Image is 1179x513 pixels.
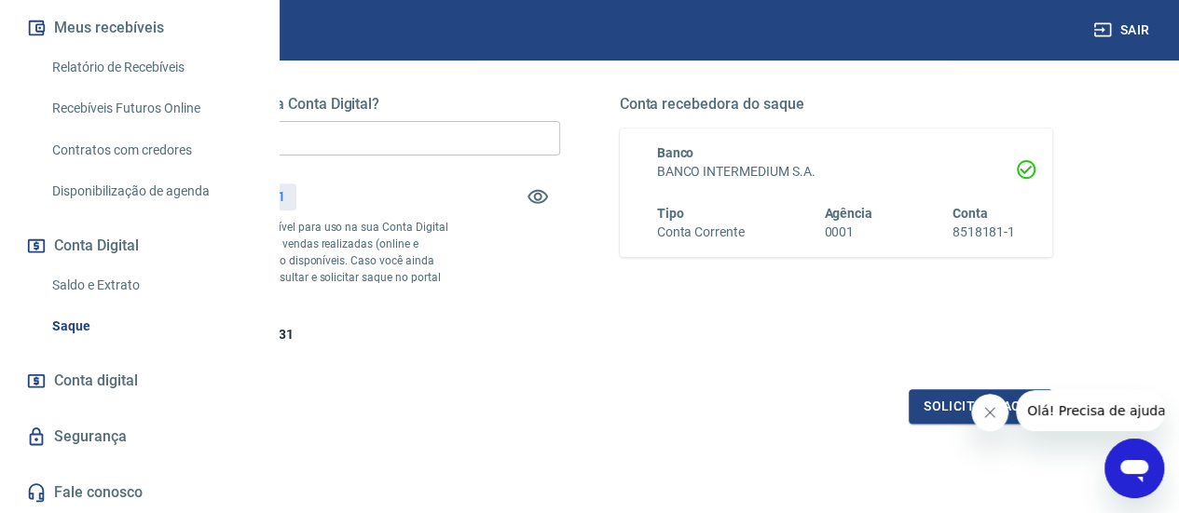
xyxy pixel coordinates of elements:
a: Conta digital [22,360,256,401]
iframe: Fechar mensagem [971,394,1008,431]
p: *Corresponde ao saldo disponível para uso na sua Conta Digital Vindi. Incluindo os valores das ve... [127,219,451,303]
h5: Conta recebedora do saque [620,95,1053,114]
a: Relatório de Recebíveis [45,48,256,87]
a: Segurança [22,416,256,457]
h6: 8518181-1 [952,223,1015,242]
a: Recebíveis Futuros Online [45,89,256,128]
h6: Conta Corrente [657,223,745,242]
a: Saldo e Extrato [45,266,256,304]
iframe: Botão para abrir a janela de mensagens [1104,439,1164,498]
button: Meus recebíveis [22,7,256,48]
h5: Quanto deseja sacar da Conta Digital? [127,95,560,114]
iframe: Mensagem da empresa [1016,390,1164,431]
h6: 0001 [824,223,872,242]
button: Solicitar saque [909,389,1052,424]
span: Agência [824,206,872,221]
span: Tipo [657,206,684,221]
span: Conta [952,206,987,221]
a: Fale conosco [22,472,256,513]
span: Conta digital [54,368,138,394]
span: Banco [657,145,694,160]
span: Olá! Precisa de ajuda? [11,13,157,28]
button: Sair [1090,13,1157,47]
a: Disponibilização de agenda [45,172,256,210]
button: Conta Digital [22,225,256,266]
a: Saque [45,307,256,345]
a: Contratos com credores [45,131,256,169]
h6: BANCO INTERMEDIUM S.A. [657,162,1016,182]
